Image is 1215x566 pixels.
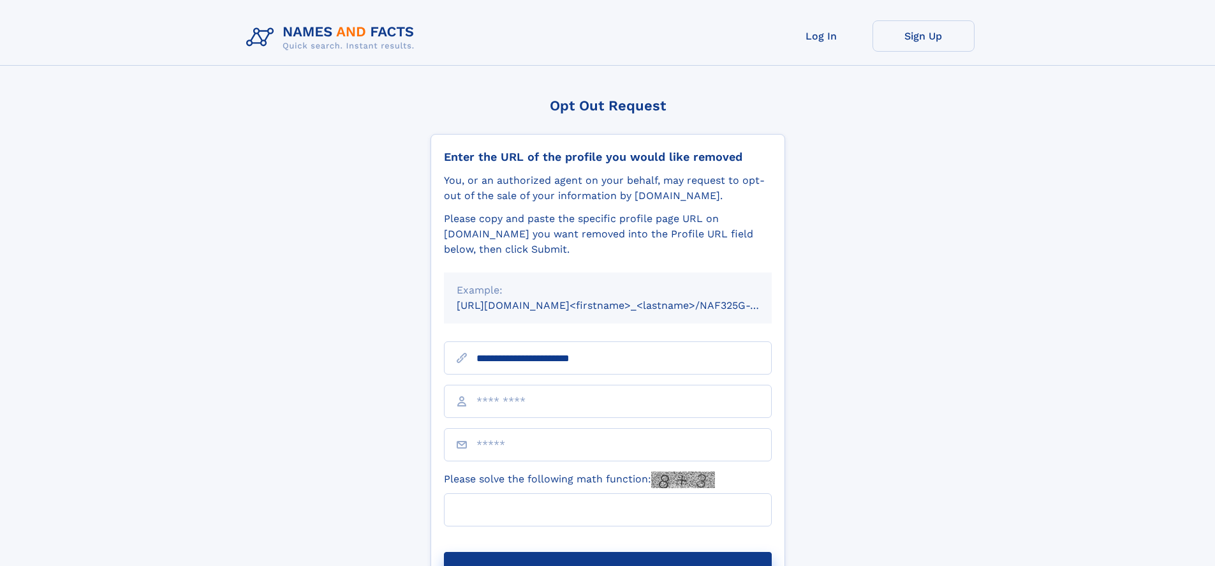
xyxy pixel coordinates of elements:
img: Logo Names and Facts [241,20,425,55]
a: Log In [770,20,873,52]
div: Example: [457,283,759,298]
div: Opt Out Request [431,98,785,114]
div: Please copy and paste the specific profile page URL on [DOMAIN_NAME] you want removed into the Pr... [444,211,772,257]
div: Enter the URL of the profile you would like removed [444,150,772,164]
a: Sign Up [873,20,975,52]
div: You, or an authorized agent on your behalf, may request to opt-out of the sale of your informatio... [444,173,772,204]
small: [URL][DOMAIN_NAME]<firstname>_<lastname>/NAF325G-xxxxxxxx [457,299,796,311]
label: Please solve the following math function: [444,472,715,488]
